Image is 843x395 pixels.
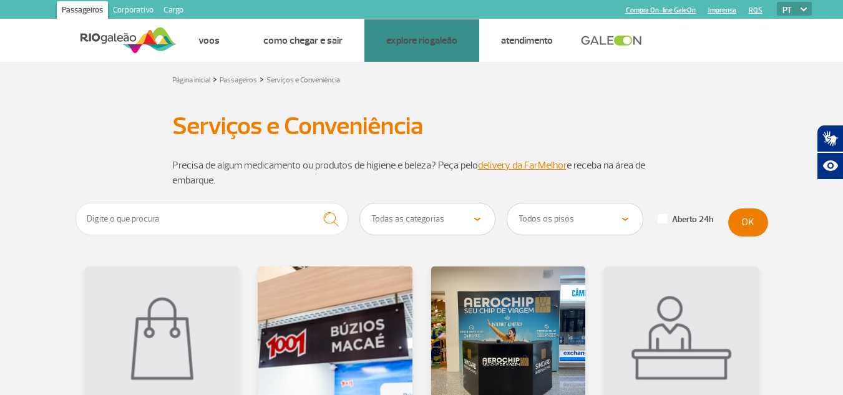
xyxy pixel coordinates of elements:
[728,208,768,237] button: OK
[386,34,457,47] a: Explore RIOgaleão
[172,158,671,188] p: Precisa de algum medicamento ou produtos de higiene e beleza? Peça pelo e receba na área de embar...
[172,115,671,137] h1: Serviços e Conveniência
[263,34,343,47] a: Como chegar e sair
[172,76,210,85] a: Página inicial
[220,76,257,85] a: Passageiros
[626,6,696,14] a: Compra On-line GaleOn
[817,125,843,180] div: Plugin de acessibilidade da Hand Talk.
[817,152,843,180] button: Abrir recursos assistivos.
[198,34,220,47] a: Voos
[501,34,553,47] a: Atendimento
[260,72,264,86] a: >
[213,72,217,86] a: >
[76,203,349,235] input: Digite o que procura
[708,6,736,14] a: Imprensa
[817,125,843,152] button: Abrir tradutor de língua de sinais.
[266,76,340,85] a: Serviços e Conveniência
[658,214,713,225] label: Aberto 24h
[158,1,188,21] a: Cargo
[749,6,763,14] a: RQS
[108,1,158,21] a: Corporativo
[478,159,567,172] a: delivery da FarMelhor
[57,1,108,21] a: Passageiros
